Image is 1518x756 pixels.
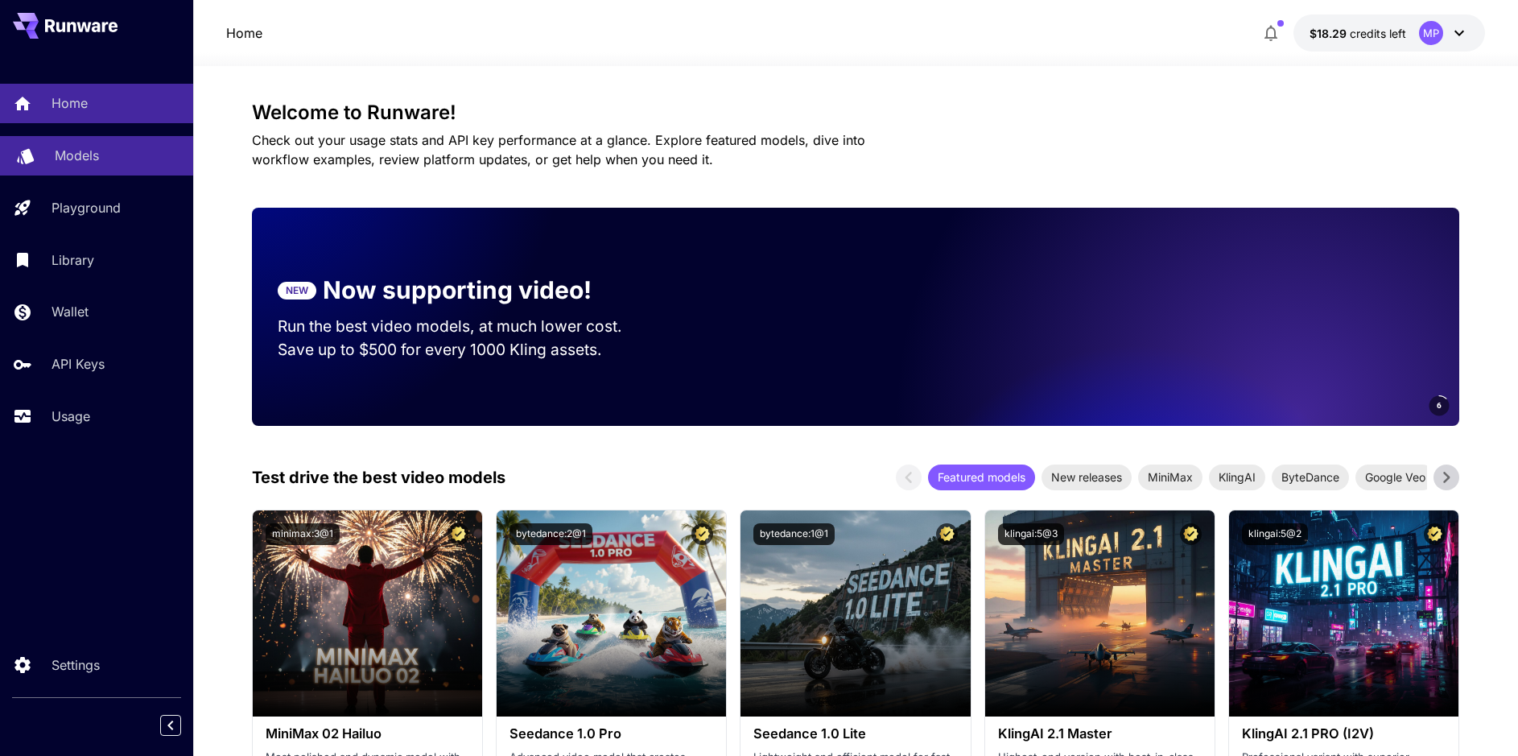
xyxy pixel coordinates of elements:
[52,250,94,270] p: Library
[928,465,1035,490] div: Featured models
[1272,465,1349,490] div: ByteDance
[55,146,99,165] p: Models
[497,510,726,717] img: alt
[1424,523,1446,545] button: Certified Model – Vetted for best performance and includes a commercial license.
[928,469,1035,485] span: Featured models
[1209,469,1265,485] span: KlingAI
[52,407,90,426] p: Usage
[52,198,121,217] p: Playground
[160,715,181,736] button: Collapse sidebar
[1350,27,1406,40] span: credits left
[1180,523,1202,545] button: Certified Model – Vetted for best performance and includes a commercial license.
[172,711,193,740] div: Collapse sidebar
[753,726,957,742] h3: Seedance 1.0 Lite
[753,523,835,545] button: bytedance:1@1
[1242,726,1446,742] h3: KlingAI 2.1 PRO (I2V)
[226,23,262,43] a: Home
[1138,469,1202,485] span: MiniMax
[691,523,713,545] button: Certified Model – Vetted for best performance and includes a commercial license.
[985,510,1215,717] img: alt
[1419,21,1443,45] div: MP
[936,523,958,545] button: Certified Model – Vetted for best performance and includes a commercial license.
[1229,510,1458,717] img: alt
[52,655,100,675] p: Settings
[1042,469,1132,485] span: New releases
[52,302,89,321] p: Wallet
[1272,469,1349,485] span: ByteDance
[266,523,340,545] button: minimax:3@1
[52,93,88,113] p: Home
[253,510,482,717] img: alt
[448,523,469,545] button: Certified Model – Vetted for best performance and includes a commercial license.
[52,354,105,374] p: API Keys
[278,338,653,361] p: Save up to $500 for every 1000 Kling assets.
[226,23,262,43] nav: breadcrumb
[252,101,1459,124] h3: Welcome to Runware!
[1310,25,1406,42] div: $18.28617
[998,523,1064,545] button: klingai:5@3
[1242,523,1308,545] button: klingai:5@2
[266,726,469,742] h3: MiniMax 02 Hailuo
[252,132,865,167] span: Check out your usage stats and API key performance at a glance. Explore featured models, dive int...
[278,315,653,338] p: Run the best video models, at much lower cost.
[323,272,592,308] p: Now supporting video!
[252,465,505,490] p: Test drive the best video models
[1138,465,1202,490] div: MiniMax
[1355,465,1435,490] div: Google Veo
[1310,27,1350,40] span: $18.29
[998,726,1202,742] h3: KlingAI 2.1 Master
[509,523,592,545] button: bytedance:2@1
[509,726,713,742] h3: Seedance 1.0 Pro
[1042,465,1132,490] div: New releases
[740,510,970,717] img: alt
[1209,465,1265,490] div: KlingAI
[1437,399,1442,411] span: 6
[1355,469,1435,485] span: Google Veo
[1293,14,1485,52] button: $18.28617MP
